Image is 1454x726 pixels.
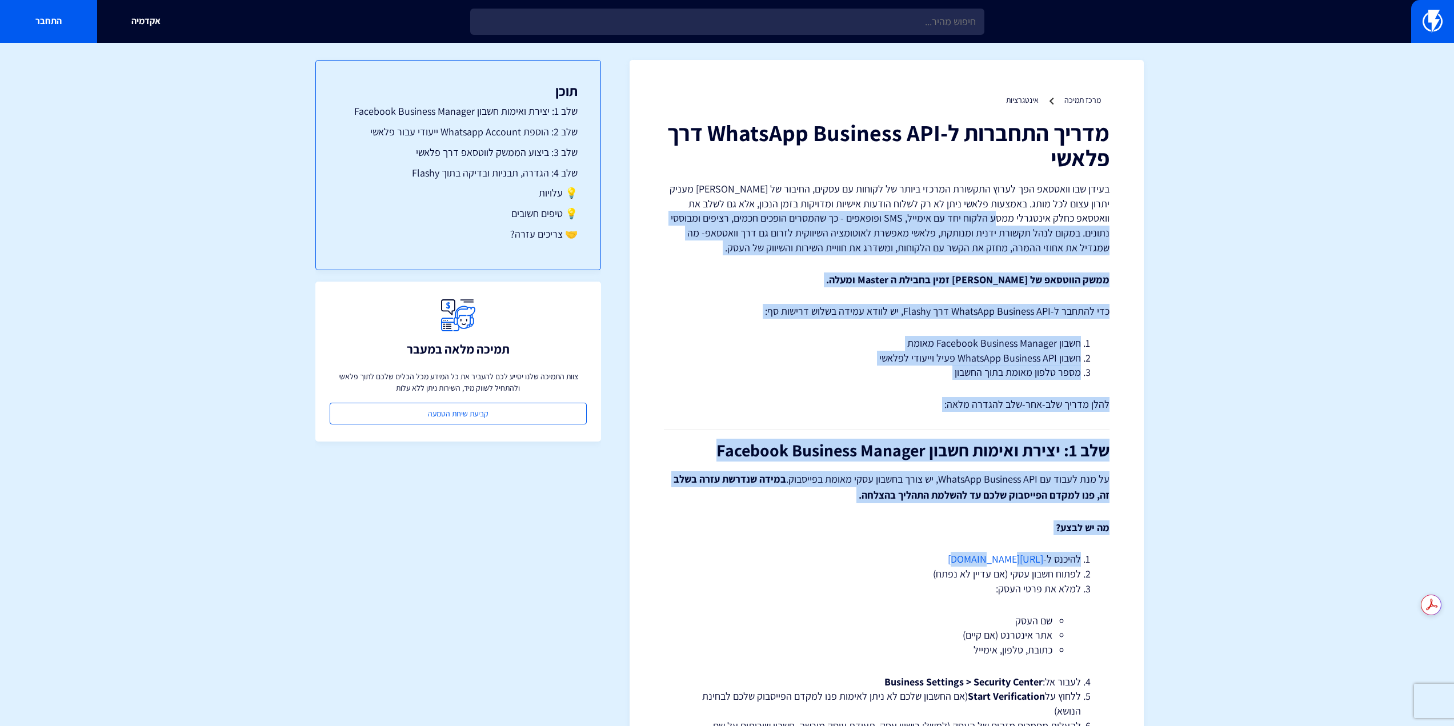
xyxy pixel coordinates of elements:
strong: מה יש לבצע? [1056,521,1109,534]
h3: תוכן [339,83,578,98]
li: אתר אינטרנט (אם קיים) [721,628,1052,643]
strong: Business Settings > Security Center [884,675,1043,688]
li: חשבון Facebook Business Manager מאומת [692,336,1081,351]
a: קביעת שיחת הטמעה [330,403,587,424]
p: כדי להתחבר ל-WhatsApp Business API דרך Flashy, יש לוודא עמידה בשלוש דרישות סף: [664,304,1109,319]
li: ללחוץ על (אם החשבון שלכם לא ניתן לאימות פנו למקדם הפייסבוק שלכם לבחינת הנושא) [692,689,1081,718]
li: מספר טלפון מאומת בתוך החשבון [692,365,1081,380]
a: מרכז תמיכה [1064,95,1101,105]
a: 💡 טיפים חשובים [339,206,578,221]
li: חשבון WhatsApp Business API פעיל וייעודי לפלאשי [692,351,1081,366]
li: שם העסק [721,613,1052,628]
h3: תמיכה מלאה במעבר [407,342,510,356]
p: בעידן שבו וואטסאפ הפך לערוץ התקשורת המרכזי ביותר של לקוחות עם עסקים, החיבור של [PERSON_NAME] מעני... [664,182,1109,255]
p: צוות התמיכה שלנו יסייע לכם להעביר את כל המידע מכל הכלים שלכם לתוך פלאשי ולהתחיל לשווק מיד, השירות... [330,371,587,394]
input: חיפוש מהיר... [470,9,984,35]
strong: Start Verification [968,689,1045,703]
li: כתובת, טלפון, אימייל [721,643,1052,657]
a: שלב 3: ביצוע הממשק לווטסאפ דרך פלאשי [339,145,578,160]
a: שלב 4: הגדרה, תבניות ובדיקה בתוך Flashy [339,166,578,181]
a: [URL][DOMAIN_NAME] [948,552,1043,565]
li: למלא את פרטי העסק: [692,581,1081,657]
strong: ממשק הווטסאפ של [PERSON_NAME] זמין בחבילת ה Master ומעלה. [826,273,1109,286]
a: אינטגרציות [1006,95,1039,105]
li: לעבור אל: [692,675,1081,689]
p: על מנת לעבוד עם WhatsApp Business API, יש צורך בחשבון עסקי מאומת בפייסבוק. [664,471,1109,503]
h1: מדריך התחברות ל-WhatsApp Business API דרך פלאשי [664,120,1109,170]
strong: במידה שנדרשת עזרה בשלב זה, פנו למקדם הפייסבוק שלכם עד להשלמת התהליך בהצלחה. [674,472,1109,502]
a: שלב 1: יצירת ואימות חשבון Facebook Business Manager [339,104,578,119]
a: שלב 2: הוספת Whatsapp Account ייעודי עבור פלאשי [339,125,578,139]
p: להלן מדריך שלב-אחר-שלב להגדרה מלאה: [664,397,1109,412]
a: 🤝 צריכים עזרה? [339,227,578,242]
a: 💡 עלויות [339,186,578,200]
h2: שלב 1: יצירת ואימות חשבון Facebook Business Manager [664,441,1109,460]
li: לפתוח חשבון עסקי (אם עדיין לא נפתח) [692,567,1081,581]
li: להיכנס ל- [692,552,1081,567]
